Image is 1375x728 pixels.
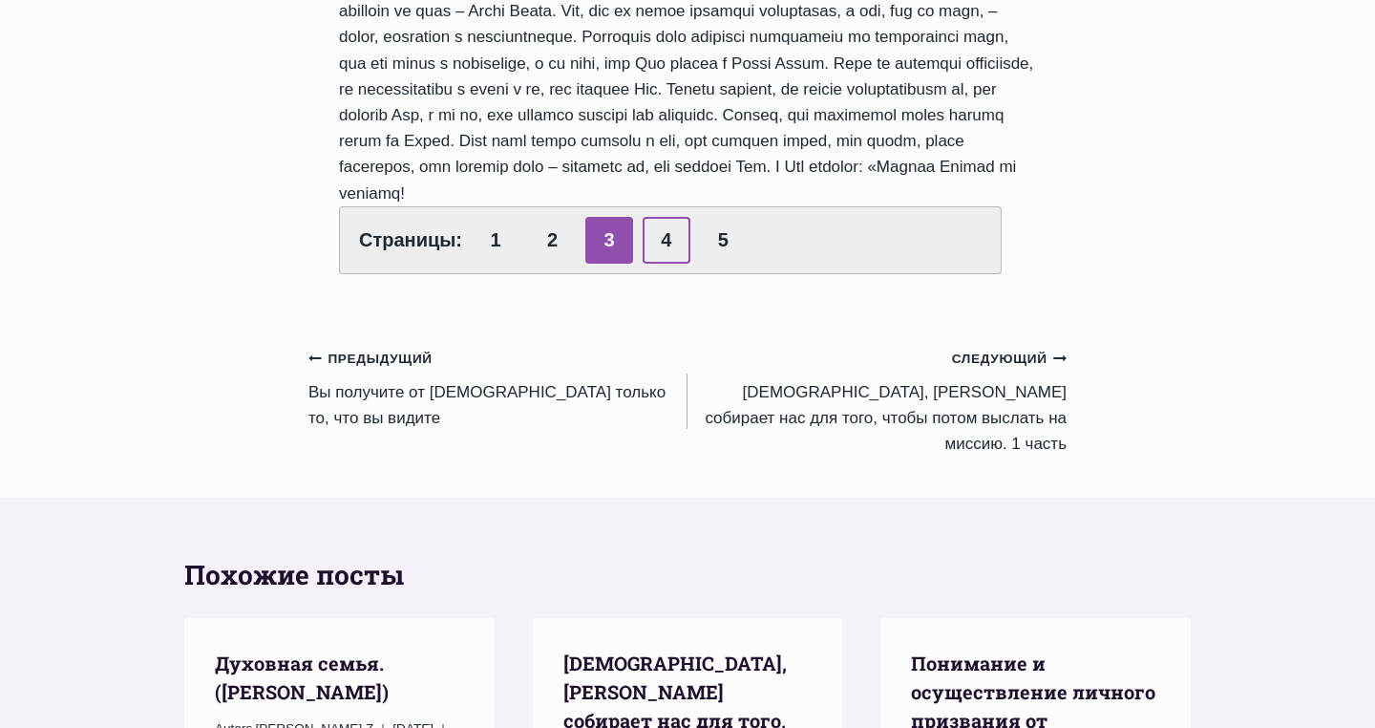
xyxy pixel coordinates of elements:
[472,217,519,264] a: 1
[585,217,633,264] span: 3
[529,217,577,264] a: 2
[643,217,690,264] a: 4
[308,345,687,431] a: ПредыдущийВы получите от [DEMOGRAPHIC_DATA] только то, что вы видите
[339,206,1002,274] div: Страницы:
[952,349,1067,370] small: Следующий
[308,349,433,370] small: Предыдущий
[308,345,1067,457] nav: Записи
[687,345,1067,457] a: Следующий[DEMOGRAPHIC_DATA], [PERSON_NAME] собирает нас для того, чтобы потом выслать на миссию. ...
[699,217,747,264] a: 5
[215,651,389,704] a: Духовная семья. ([PERSON_NAME])
[184,555,1191,595] h2: Похожие посты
